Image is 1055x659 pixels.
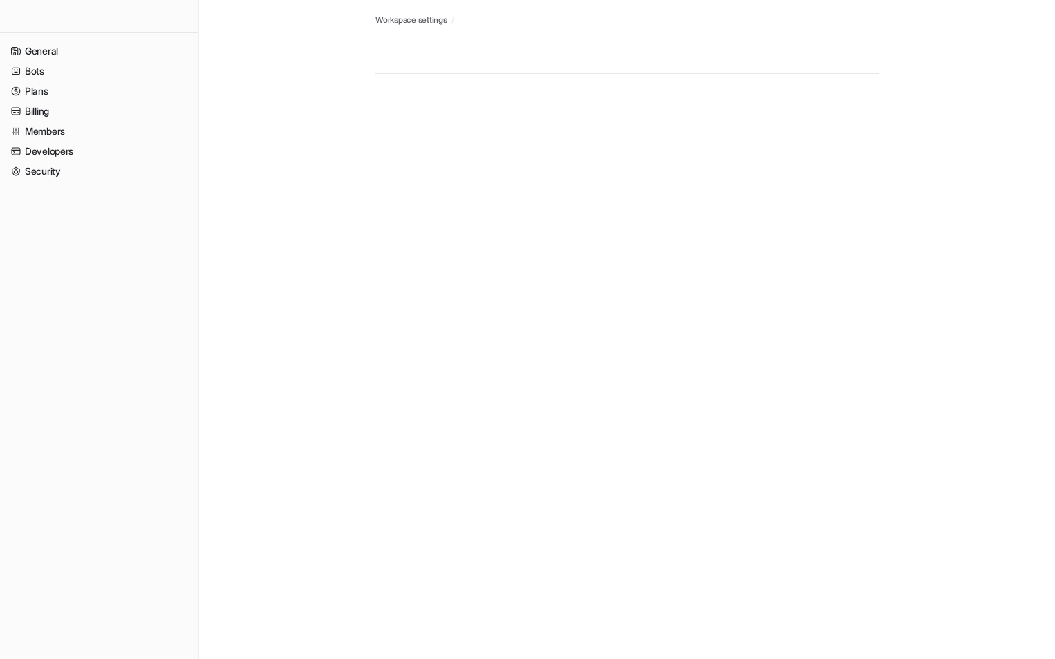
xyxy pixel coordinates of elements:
[6,162,193,181] a: Security
[6,61,193,81] a: Bots
[6,82,193,101] a: Plans
[6,122,193,141] a: Members
[6,102,193,121] a: Billing
[6,41,193,61] a: General
[375,14,447,26] a: Workspace settings
[6,142,193,161] a: Developers
[451,14,454,26] span: /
